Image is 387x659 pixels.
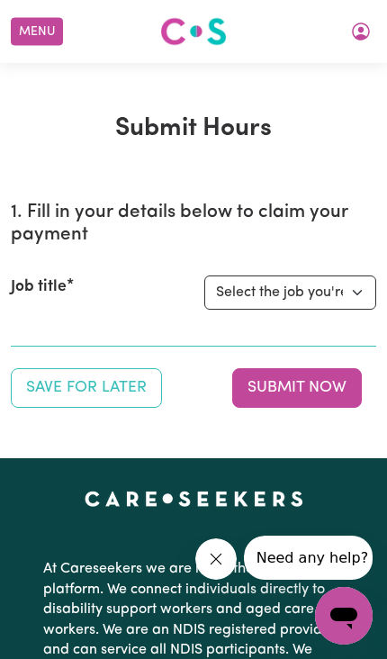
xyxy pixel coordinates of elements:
[11,18,63,46] button: Menu
[85,491,303,505] a: Careseekers home page
[11,368,162,408] button: Save your job report
[244,536,373,580] iframe: 来自公司的消息
[315,587,373,645] iframe: 启动消息传送窗口的按钮
[232,368,362,408] button: Submit your job report
[160,11,227,52] a: Careseekers logo
[342,16,380,47] button: My Account
[11,202,376,247] h2: 1. Fill in your details below to claim your payment
[160,15,227,48] img: Careseekers logo
[11,113,376,144] h1: Submit Hours
[11,275,67,299] label: Job title
[195,538,237,580] iframe: 关闭消息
